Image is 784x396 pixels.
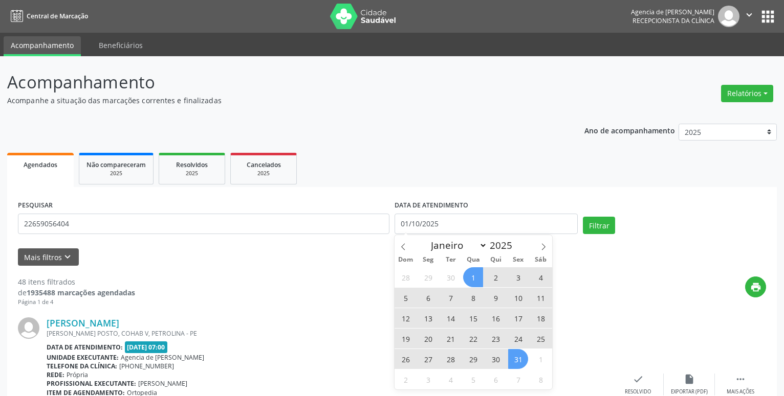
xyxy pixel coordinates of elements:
span: Agendados [24,160,57,169]
span: Outubro 25, 2025 [531,329,551,348]
select: Month [426,238,487,252]
img: img [18,317,39,339]
div: Página 1 de 4 [18,298,135,307]
span: Outubro 23, 2025 [486,329,506,348]
button: print [745,276,766,297]
span: Outubro 30, 2025 [486,349,506,369]
span: Outubro 8, 2025 [463,288,483,308]
div: 48 itens filtrados [18,276,135,287]
span: Outubro 13, 2025 [418,308,438,328]
b: Data de atendimento: [47,343,123,352]
span: Outubro 4, 2025 [531,267,551,287]
button:  [739,6,759,27]
i:  [735,374,746,385]
span: Seg [417,257,440,263]
input: Selecione um intervalo [395,214,578,234]
span: Outubro 6, 2025 [418,288,438,308]
span: Setembro 28, 2025 [396,267,416,287]
span: Sex [507,257,530,263]
span: Outubro 9, 2025 [486,288,506,308]
span: Qua [462,257,485,263]
span: Cancelados [247,160,281,169]
label: DATA DE ATENDIMENTO [395,198,468,214]
button: Mais filtroskeyboard_arrow_down [18,248,79,266]
span: Própria [67,370,88,379]
span: [DATE] 07:00 [125,341,168,353]
a: Acompanhamento [4,36,81,56]
span: Outubro 18, 2025 [531,308,551,328]
span: Novembro 4, 2025 [441,369,461,389]
span: Agencia de [PERSON_NAME] [121,353,204,362]
span: Outubro 20, 2025 [418,329,438,348]
span: Outubro 5, 2025 [396,288,416,308]
div: 2025 [86,170,146,177]
span: Outubro 3, 2025 [508,267,528,287]
div: Mais ações [727,388,754,395]
span: Sáb [530,257,552,263]
label: PESQUISAR [18,198,53,214]
span: Novembro 3, 2025 [418,369,438,389]
div: Resolvido [625,388,651,395]
span: Outubro 7, 2025 [441,288,461,308]
span: [PERSON_NAME] [138,379,187,388]
p: Acompanhe a situação das marcações correntes e finalizadas [7,95,546,106]
span: Outubro 19, 2025 [396,329,416,348]
span: Outubro 15, 2025 [463,308,483,328]
span: Outubro 27, 2025 [418,349,438,369]
b: Profissional executante: [47,379,136,388]
i: keyboard_arrow_down [62,251,73,263]
span: Outubro 31, 2025 [508,349,528,369]
div: Agencia de [PERSON_NAME] [631,8,714,16]
span: Outubro 26, 2025 [396,349,416,369]
span: Outubro 21, 2025 [441,329,461,348]
span: Outubro 16, 2025 [486,308,506,328]
i: insert_drive_file [684,374,695,385]
img: img [718,6,739,27]
b: Telefone da clínica: [47,362,117,370]
button: Filtrar [583,217,615,234]
div: Exportar (PDF) [671,388,708,395]
span: Outubro 1, 2025 [463,267,483,287]
span: Central de Marcação [27,12,88,20]
span: Setembro 30, 2025 [441,267,461,287]
span: Outubro 14, 2025 [441,308,461,328]
a: Central de Marcação [7,8,88,25]
span: Não compareceram [86,160,146,169]
input: Nome, código do beneficiário ou CPF [18,214,389,234]
span: Outubro 22, 2025 [463,329,483,348]
span: Outubro 10, 2025 [508,288,528,308]
strong: 1935488 marcações agendadas [27,288,135,297]
i: print [750,282,761,293]
span: [PHONE_NUMBER] [119,362,174,370]
p: Ano de acompanhamento [584,124,675,136]
button: Relatórios [721,85,773,102]
span: Novembro 7, 2025 [508,369,528,389]
span: Setembro 29, 2025 [418,267,438,287]
span: Outubro 2, 2025 [486,267,506,287]
span: Outubro 12, 2025 [396,308,416,328]
span: Outubro 17, 2025 [508,308,528,328]
span: Novembro 6, 2025 [486,369,506,389]
div: 2025 [238,170,289,177]
i: check [633,374,644,385]
span: Resolvidos [176,160,208,169]
span: Novembro 1, 2025 [531,349,551,369]
span: Novembro 2, 2025 [396,369,416,389]
span: Recepcionista da clínica [633,16,714,25]
span: Outubro 11, 2025 [531,288,551,308]
span: Ter [440,257,462,263]
button: apps [759,8,777,26]
b: Unidade executante: [47,353,119,362]
a: [PERSON_NAME] [47,317,119,329]
span: Dom [395,257,417,263]
a: Beneficiários [92,36,150,54]
span: Novembro 8, 2025 [531,369,551,389]
input: Year [487,239,521,252]
p: Acompanhamento [7,69,546,95]
span: Qui [485,257,507,263]
span: Outubro 29, 2025 [463,349,483,369]
div: 2025 [166,170,217,177]
b: Rede: [47,370,64,379]
div: [PERSON_NAME] POSTO, COHAB V, PETROLINA - PE [47,329,613,338]
span: Outubro 24, 2025 [508,329,528,348]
